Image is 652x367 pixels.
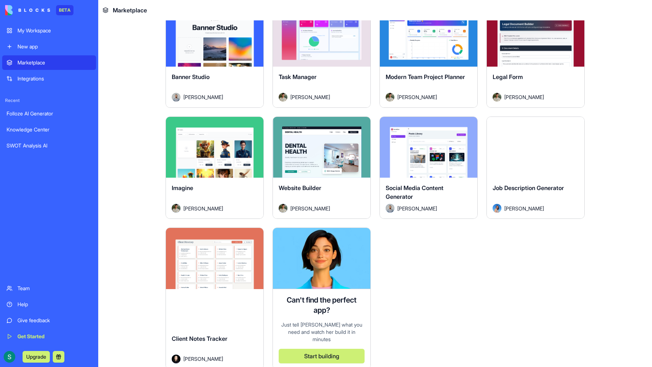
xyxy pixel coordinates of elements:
[23,353,50,360] a: Upgrade
[17,301,92,308] div: Help
[279,184,321,192] span: Website Builder
[172,335,227,342] span: Client Notes Tracker
[17,43,92,50] div: New app
[172,184,193,192] span: Imagine
[183,93,223,101] span: [PERSON_NAME]
[2,71,96,86] a: Integrations
[172,93,180,102] img: Avatar
[273,117,371,219] a: Website BuilderAvatar[PERSON_NAME]
[17,317,92,324] div: Give feedback
[2,23,96,38] a: My Workspace
[2,122,96,137] a: Knowledge Center
[166,5,264,108] a: Banner StudioAvatar[PERSON_NAME]
[23,351,50,363] button: Upgrade
[2,98,96,103] span: Recent
[504,93,544,101] span: [PERSON_NAME]
[17,27,92,34] div: My Workspace
[486,5,585,108] a: Legal FormAvatar[PERSON_NAME]
[279,93,287,102] img: Avatar
[279,295,365,315] h4: Can't find the perfect app?
[397,205,437,212] span: [PERSON_NAME]
[5,5,73,15] a: BETA
[504,205,544,212] span: [PERSON_NAME]
[2,39,96,54] a: New app
[7,126,92,133] div: Knowledge Center
[7,110,92,117] div: Folloze AI Generator
[17,59,92,66] div: Marketplace
[493,184,564,192] span: Job Description Generator
[183,205,223,212] span: [PERSON_NAME]
[386,73,465,80] span: Modern Team Project Planner
[172,73,210,80] span: Banner Studio
[273,228,370,289] img: Ella AI assistant
[290,205,330,212] span: [PERSON_NAME]
[2,313,96,328] a: Give feedback
[379,5,478,108] a: Modern Team Project PlannerAvatar[PERSON_NAME]
[172,204,180,213] img: Avatar
[386,184,444,200] span: Social Media Content Generator
[2,138,96,153] a: SWOT Analysis AI
[279,204,287,213] img: Avatar
[17,333,92,340] div: Get Started
[290,93,330,101] span: [PERSON_NAME]
[2,281,96,296] a: Team
[273,5,371,108] a: Task ManagerAvatar[PERSON_NAME]
[493,204,501,213] img: Avatar
[279,73,317,80] span: Task Manager
[4,351,15,363] img: ACg8ocL7dLGPfyQNDcACwQ6_9-wvuMp_eDaN8x775z5Mus8uNywQsA=s96-c
[486,117,585,219] a: Job Description GeneratorAvatar[PERSON_NAME]
[7,142,92,149] div: SWOT Analysis AI
[279,349,365,363] button: Start building
[386,204,394,213] img: Avatar
[17,285,92,292] div: Team
[17,75,92,82] div: Integrations
[172,355,180,363] img: Avatar
[56,5,73,15] div: BETA
[2,55,96,70] a: Marketplace
[5,5,50,15] img: logo
[379,117,478,219] a: Social Media Content GeneratorAvatar[PERSON_NAME]
[183,355,223,363] span: [PERSON_NAME]
[279,321,365,343] div: Just tell [PERSON_NAME] what you need and watch her build it in minutes
[2,297,96,312] a: Help
[493,73,523,80] span: Legal Form
[2,329,96,344] a: Get Started
[113,6,147,15] span: Marketplace
[166,117,264,219] a: ImagineAvatar[PERSON_NAME]
[493,93,501,102] img: Avatar
[386,93,394,102] img: Avatar
[2,106,96,121] a: Folloze AI Generator
[397,93,437,101] span: [PERSON_NAME]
